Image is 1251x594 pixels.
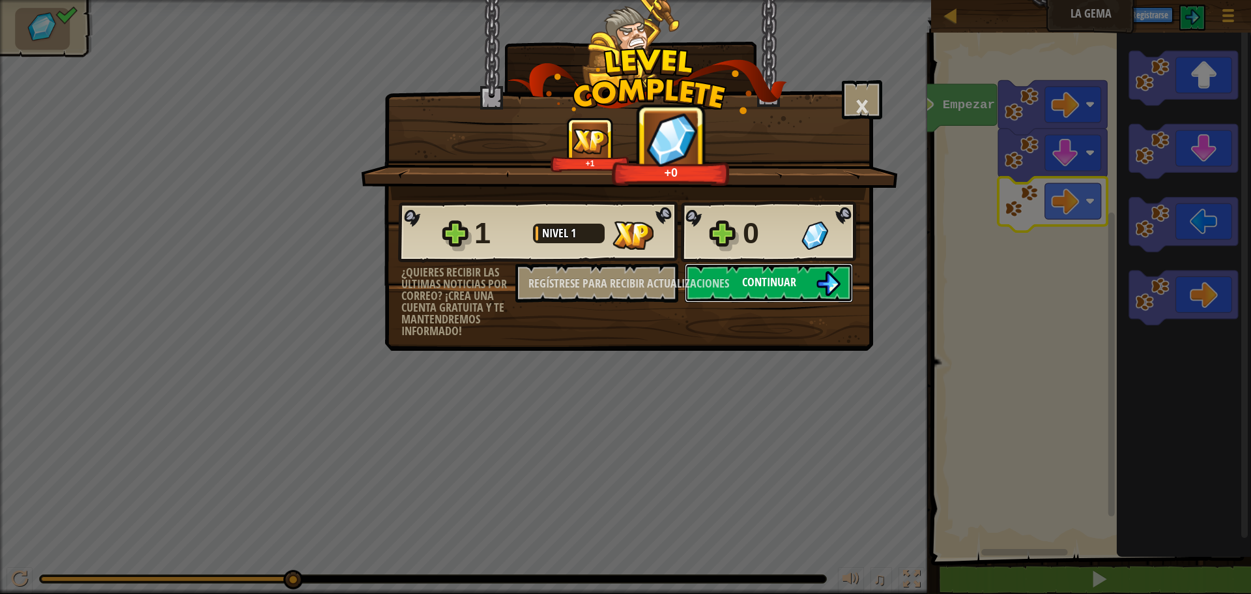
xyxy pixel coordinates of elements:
[664,166,678,180] font: +0
[685,263,853,303] button: Continuar
[569,126,612,156] img: XP Ganada
[612,221,654,250] img: XP Ganada
[508,48,787,114] img: level_complete.png
[528,275,729,291] font: Regístrese para recibir actualizaciones
[542,225,568,241] font: Nivel
[401,264,507,339] font: ¿Quieres recibir las últimas noticias por correo? ¡Crea una cuenta gratuita y te mantendremos inf...
[816,271,841,296] img: Continuar
[855,83,869,128] font: ×
[571,225,576,241] font: 1
[474,216,491,250] font: 1
[515,263,678,303] button: Regístrese para recibir actualizaciones
[801,221,828,250] img: Gemas Ganadas
[586,159,595,168] font: +1
[742,274,796,290] font: Continuar
[743,216,759,250] font: 0
[639,107,704,171] img: Gemas Ganadas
